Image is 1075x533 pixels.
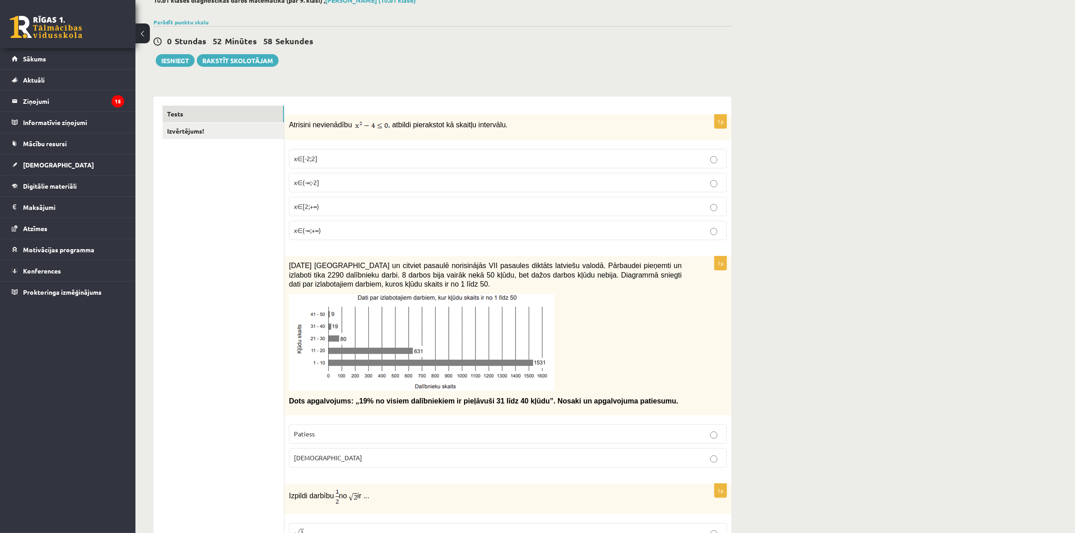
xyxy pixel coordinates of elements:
[10,16,82,38] a: Rīgas 1. Tālmācības vidusskola
[23,288,102,296] span: Proktoringa izmēģinājums
[12,239,124,260] a: Motivācijas programma
[289,397,678,405] span: Dots apgalvojums: „19% no visiem dalībniekiem ir pieļāvuši 31 līdz 40 kļūdu”. Nosaki un apgalvoju...
[23,112,124,133] legend: Informatīvie ziņojumi
[12,112,124,133] a: Informatīvie ziņojumi
[349,491,357,501] img: 2wECAwECAwECAwECAwECAwECAwECAwECAwECAwECAwECAwECAwECAwECAwECAwECAwECAwECAwECAwECAwECAwECAwECAwECA...
[23,224,47,232] span: Atzīmes
[163,106,284,122] a: Tests
[175,36,206,46] span: Stundas
[154,19,209,26] a: Parādīt punktu skalu
[289,492,334,500] span: Izpildi darbību
[355,121,388,130] img: BTSPV1K+Vl06d6cxKABsQDsvqTcVRgIIILSl3CwCKXwDG8es3SYsbOETY1QGRCACfTR5E7VuY0EEqdR+ODFDEUd2edtSuRQkC...
[710,156,717,163] input: x∈[-2;2]
[263,36,272,46] span: 58
[388,121,508,129] span: , atbildi pierakstot kā skaitļu intervālu.
[12,133,124,154] a: Mācību resursi
[12,70,124,90] a: Aktuāli
[167,36,172,46] span: 0
[12,176,124,196] a: Digitālie materiāli
[714,483,727,498] p: 1p
[289,262,682,288] span: [DATE] [GEOGRAPHIC_DATA] un citviet pasaulē norisinājās VII pasaules diktāts latviešu valodā. Pār...
[289,121,352,129] font: Atrisini nevienādību
[213,36,222,46] span: 52
[294,430,315,438] span: Patiess
[294,202,319,210] span: x∈[2;+∞)
[12,48,124,69] a: Sākums
[12,154,124,175] a: [DEMOGRAPHIC_DATA]
[12,91,124,111] a: Ziņojumi15
[12,197,124,218] a: Maksājumi
[197,54,279,67] a: Rakstīt skolotājam
[163,123,284,139] a: Izvērtējums!
[23,182,77,190] span: Digitālie materiāli
[714,114,727,129] p: 1p
[710,431,717,439] input: Patiess
[357,492,369,500] span: ir ...
[294,454,362,462] span: [DEMOGRAPHIC_DATA]
[294,178,319,186] span: x∈(-∞;-2]
[156,54,195,67] button: Iesniegt
[23,197,124,218] legend: Maksājumi
[710,228,717,235] input: x∈(-∞;+∞)
[710,180,717,187] input: x∈(-∞;-2]
[112,95,124,107] i: 15
[225,36,257,46] span: Minūtes
[23,246,94,254] span: Motivācijas programma
[23,161,94,169] span: [DEMOGRAPHIC_DATA]
[275,36,313,46] span: Sekundes
[23,267,61,275] span: Konferences
[289,294,554,391] img: Attēls, kurā ir teksts, ekrānuzņēmums, rinda, skice Mākslīgā intelekta ģenerēts saturs var būt ne...
[23,76,45,84] span: Aktuāli
[23,55,46,63] span: Sākums
[23,91,124,111] legend: Ziņojumi
[12,282,124,302] a: Proktoringa izmēģinājums
[23,139,67,148] span: Mācību resursi
[710,455,717,463] input: [DEMOGRAPHIC_DATA]
[12,218,124,239] a: Atzīmes
[294,154,317,162] span: x∈[-2;2]
[714,256,727,270] p: 1p
[339,492,347,500] font: no
[335,488,339,504] img: EAdgsDMcJeNZZPHIUBTqxzmUKGECngSk74SEAOw==
[294,226,321,234] span: x∈(-∞;+∞)
[12,260,124,281] a: Konferences
[710,204,717,211] input: x∈[2;+∞)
